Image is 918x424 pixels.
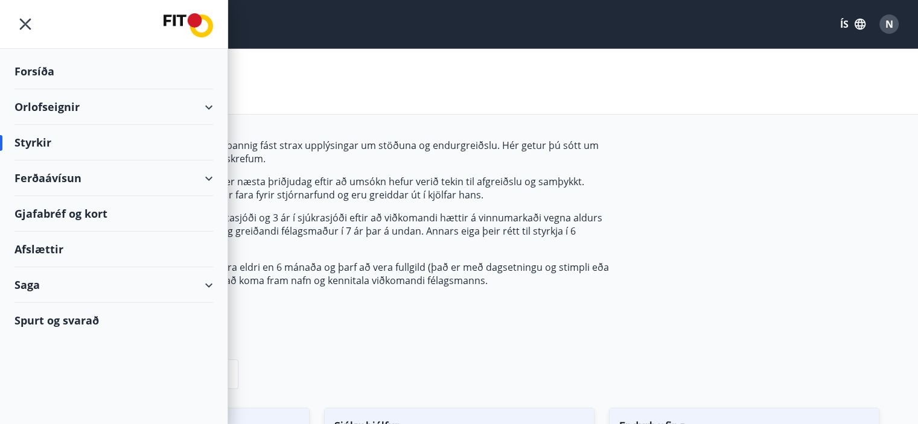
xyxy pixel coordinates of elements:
[14,232,213,267] div: Afslættir
[39,261,609,287] p: Athugið að kvittun (reikningur) má ekki vera eldri en 6 mánaða og þarf að vera fullgild (það er m...
[14,303,213,338] div: Spurt og svarað
[14,13,36,35] button: menu
[875,10,904,39] button: N
[39,175,609,201] p: Greiðsludagur styrkja úr styrktarsjóðum er næsta þriðjudag eftir að umsókn hefur verið tekin til ...
[14,196,213,232] div: Gjafabréf og kort
[885,17,893,31] span: N
[39,211,609,251] p: Réttur til styrkja helst í 12 mánuði í menntasjóði og 3 ár í sjúkrasjóði eftir að viðkomandi hætt...
[834,13,872,35] button: ÍS
[14,125,213,160] div: Styrkir
[39,139,609,165] p: Umsóknir úr sjóðum FIT eru rafrænar en þannig fást strax upplýsingar um stöðuna og endurgreiðslu....
[14,160,213,196] div: Ferðaávísun
[14,89,213,125] div: Orlofseignir
[14,54,213,89] div: Forsíða
[14,267,213,303] div: Saga
[164,13,213,37] img: union_logo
